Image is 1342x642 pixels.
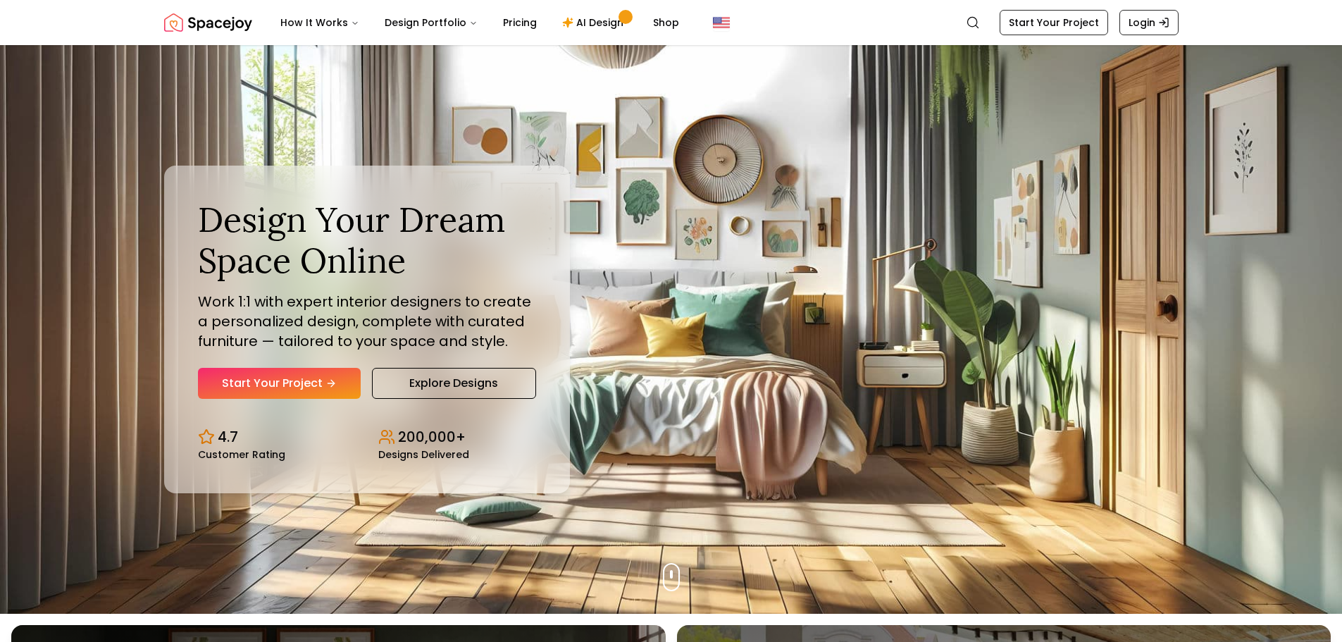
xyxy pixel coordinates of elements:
div: Design stats [198,416,536,459]
a: Shop [642,8,690,37]
a: Pricing [492,8,548,37]
a: Explore Designs [372,368,536,399]
img: Spacejoy Logo [164,8,252,37]
button: Design Portfolio [373,8,489,37]
a: Start Your Project [198,368,361,399]
p: Work 1:1 with expert interior designers to create a personalized design, complete with curated fu... [198,292,536,351]
p: 4.7 [218,427,238,447]
small: Designs Delivered [378,450,469,459]
small: Customer Rating [198,450,285,459]
img: United States [713,14,730,31]
h1: Design Your Dream Space Online [198,199,536,280]
button: How It Works [269,8,371,37]
p: 200,000+ [398,427,466,447]
a: Login [1119,10,1179,35]
a: Start Your Project [1000,10,1108,35]
a: Spacejoy [164,8,252,37]
nav: Main [269,8,690,37]
a: AI Design [551,8,639,37]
